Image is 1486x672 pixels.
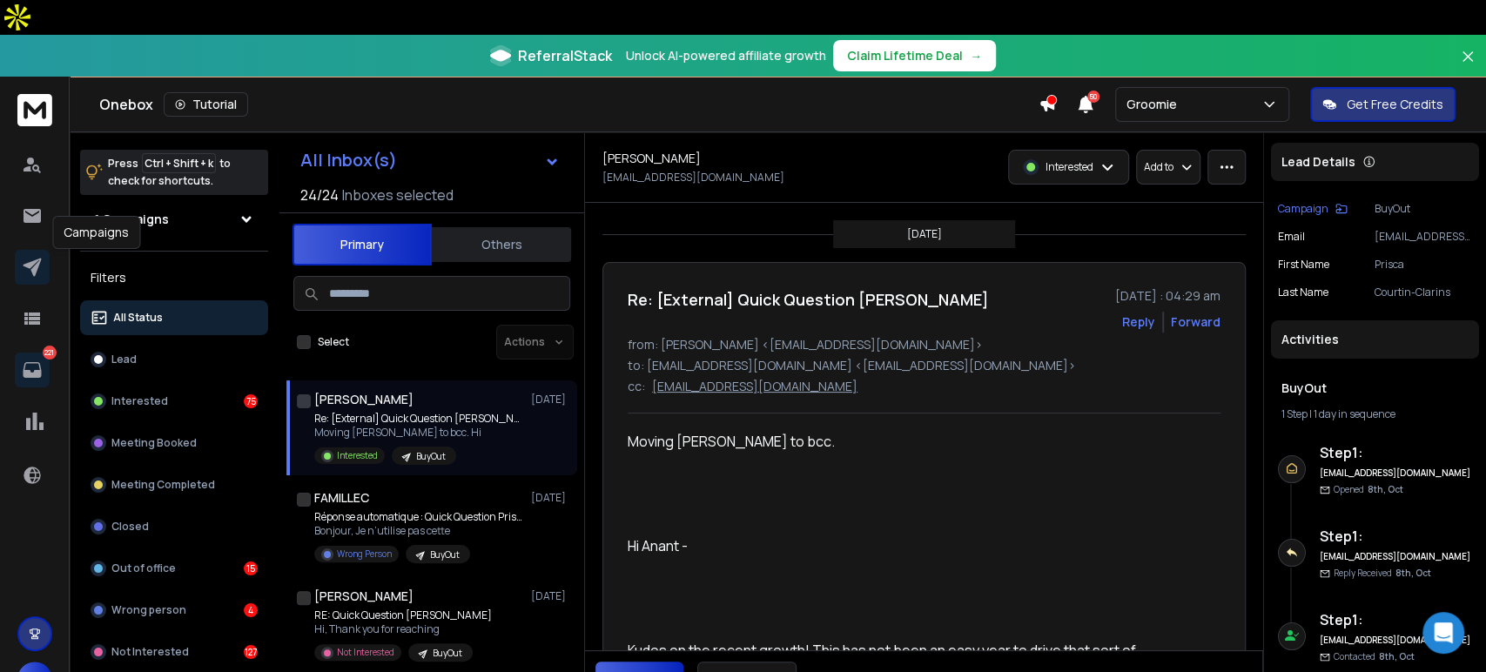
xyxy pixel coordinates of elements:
p: RE: Quick Question [PERSON_NAME] [314,608,492,622]
span: 8th, Oct [1395,567,1431,579]
div: 75 [244,394,258,408]
h6: [EMAIL_ADDRESS][DOMAIN_NAME] [1320,467,1472,480]
div: | [1281,407,1469,421]
p: Lead [111,353,137,366]
p: 221 [43,346,57,360]
h3: Inboxes selected [342,185,454,205]
button: Meeting Booked [80,426,268,460]
div: Onebox [99,92,1039,117]
button: 1 Campaigns [80,202,268,237]
p: Wrong person [111,603,186,617]
p: Out of office [111,561,176,575]
span: 50 [1087,91,1099,103]
p: Réponse automatique : Quick Question Prisca [314,510,523,524]
p: Interested [337,449,378,462]
h6: Step 1 : [1320,526,1472,547]
h1: [PERSON_NAME] [314,391,414,408]
h3: Filters [80,265,268,290]
p: Email [1278,230,1305,244]
div: Moving [PERSON_NAME] to bcc. [628,431,1136,452]
h1: FAMILLEC [314,489,369,507]
p: Re: [External] Quick Question [PERSON_NAME] [314,412,523,426]
span: 8th, Oct [1368,483,1403,495]
p: Unlock AI-powered affiliate growth [626,47,826,64]
button: Closed [80,509,268,544]
span: 24 / 24 [300,185,339,205]
h1: BuyOut [1281,380,1469,397]
p: First Name [1278,258,1329,272]
h1: [PERSON_NAME] [602,150,701,167]
button: Reply [1122,313,1155,331]
h6: [EMAIL_ADDRESS][DOMAIN_NAME] [1320,550,1472,563]
p: [EMAIL_ADDRESS][DOMAIN_NAME] [602,171,784,185]
p: BuyOut [416,450,446,463]
label: Select [318,335,349,349]
p: Press to check for shortcuts. [108,155,231,190]
button: Claim Lifetime Deal→ [833,40,996,71]
button: Out of office15 [80,551,268,586]
span: Ctrl + Shift + k [142,153,216,173]
p: Contacted [1334,650,1415,663]
p: Meeting Completed [111,478,215,492]
button: Interested75 [80,384,268,419]
button: Close banner [1456,45,1479,87]
button: Tutorial [164,92,248,117]
button: Not Interested127 [80,635,268,669]
p: Wrong Person [337,548,392,561]
button: Meeting Completed [80,467,268,502]
button: Wrong person4 [80,593,268,628]
button: Lead [80,342,268,377]
span: ReferralStack [518,45,612,66]
div: Activities [1271,320,1479,359]
h6: [EMAIL_ADDRESS][DOMAIN_NAME] [1320,634,1472,647]
p: Reply Received [1334,567,1431,580]
span: 1 day in sequence [1314,407,1395,421]
h6: Step 1 : [1320,609,1472,630]
h6: Step 1 : [1320,442,1472,463]
p: Courtin-Clarins [1375,286,1472,299]
p: Opened [1334,483,1403,496]
p: Not Interested [111,645,189,659]
p: BuyOut [430,548,460,561]
p: [EMAIL_ADDRESS][DOMAIN_NAME] [1375,230,1472,244]
a: 221 [15,353,50,387]
div: Hi Anant - [628,535,1136,556]
p: [DATE] [531,589,570,603]
p: Campaign [1278,202,1328,216]
p: Hi, Thank you for reaching [314,622,492,636]
p: from: [PERSON_NAME] <[EMAIL_ADDRESS][DOMAIN_NAME]> [628,336,1220,353]
p: [EMAIL_ADDRESS][DOMAIN_NAME] [652,378,857,395]
div: Forward [1171,313,1220,331]
p: All Status [113,311,163,325]
button: Primary [292,224,432,265]
div: 127 [244,645,258,659]
span: 8th, Oct [1379,650,1415,662]
p: Meeting Booked [111,436,197,450]
p: Lead Details [1281,153,1355,171]
h1: 1 Campaigns [94,211,169,228]
button: All Status [80,300,268,335]
p: [DATE] [907,227,942,241]
p: Moving [PERSON_NAME] to bcc. Hi [314,426,523,440]
p: cc: [628,378,645,395]
span: 1 Step [1281,407,1308,421]
span: → [970,47,982,64]
p: Prisca [1375,258,1472,272]
p: Add to [1144,160,1173,174]
button: All Inbox(s) [286,143,574,178]
p: to: [EMAIL_ADDRESS][DOMAIN_NAME] <[EMAIL_ADDRESS][DOMAIN_NAME]> [628,357,1220,374]
p: BuyOut [1375,202,1472,216]
p: Groomie [1126,96,1184,113]
div: Open Intercom Messenger [1422,612,1464,654]
p: Last Name [1278,286,1328,299]
h1: Re: [External] Quick Question [PERSON_NAME] [628,287,989,312]
h1: All Inbox(s) [300,151,397,169]
p: Bonjour, Je n’utilise pas cette [314,524,523,538]
p: BuyOut [433,647,462,660]
div: 15 [244,561,258,575]
p: [DATE] : 04:29 am [1115,287,1220,305]
p: Not Interested [337,646,394,659]
button: Others [432,225,571,264]
p: Get Free Credits [1347,96,1443,113]
p: Closed [111,520,149,534]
